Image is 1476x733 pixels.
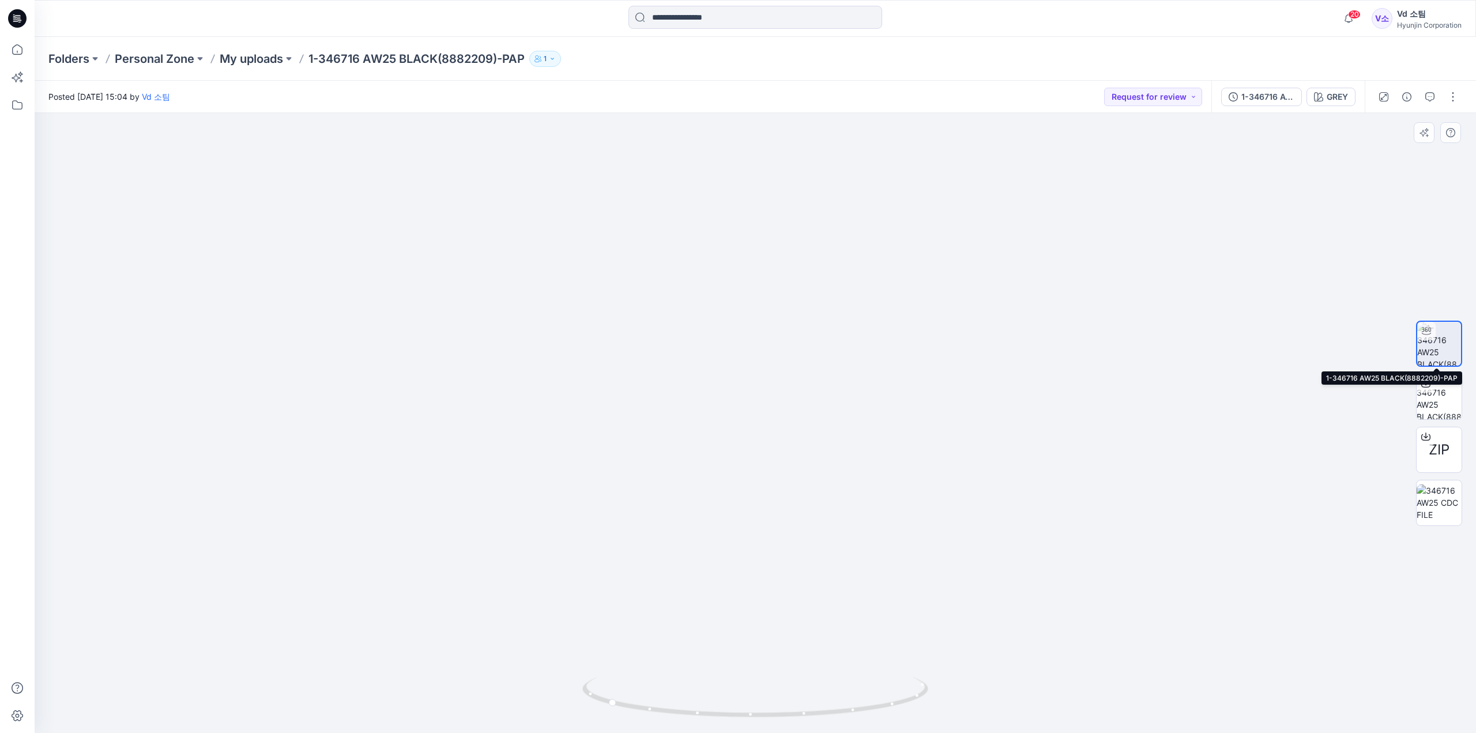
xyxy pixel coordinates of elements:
[48,51,89,67] a: Folders
[1397,21,1462,29] div: Hyunjin Corporation
[1417,374,1462,419] img: 1-346716 AW25 BLACK(8882209)_SEAM TAPE
[115,51,194,67] a: Personal Zone
[48,91,170,103] span: Posted [DATE] 15:04 by
[1221,88,1302,106] button: 1-346716 AW25 BLACK(8882209)-PAP
[1241,91,1294,103] div: 1-346716 AW25 BLACK(8882209)-PAP
[1417,484,1462,521] img: 346716 AW25 CDC FILE
[308,51,525,67] p: 1-346716 AW25 BLACK(8882209)-PAP
[1417,322,1461,366] img: 1-346716 AW25 BLACK(8882209)-PAP
[142,92,170,102] a: Vd 소팀
[529,51,561,67] button: 1
[1397,7,1462,21] div: Vd 소팀
[1306,88,1355,106] button: GREY
[1372,8,1392,29] div: V소
[1327,91,1348,103] div: GREY
[220,51,283,67] a: My uploads
[544,52,547,65] p: 1
[1348,10,1361,19] span: 20
[1429,439,1449,460] span: ZIP
[1398,88,1416,106] button: Details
